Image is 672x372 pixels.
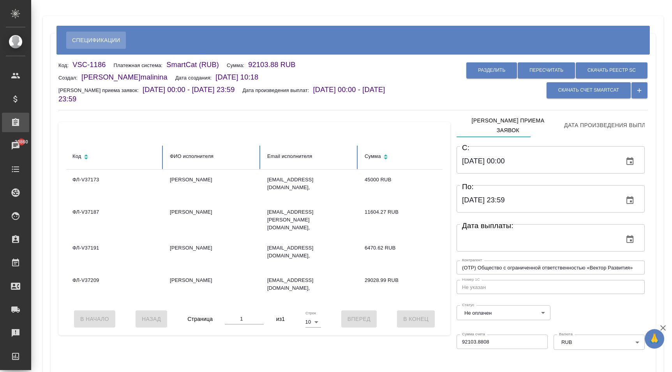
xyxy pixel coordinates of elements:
[518,62,575,78] button: Пересчитать
[558,87,619,94] span: Скачать счет Smartcat
[358,202,456,238] td: 11604.27 RUB
[66,170,164,202] td: ФЛ-V37173
[547,82,631,98] button: Скачать счет Smartcat
[267,152,352,161] div: Email исполнителя
[170,152,255,161] div: ФИО исполнителя
[648,331,661,347] span: 🙏
[164,202,261,238] td: [PERSON_NAME]
[576,62,647,78] button: Скачать реестр SC
[529,67,563,74] span: Пересчитать
[164,170,261,202] td: [PERSON_NAME]
[478,67,505,74] span: Разделить
[261,170,358,202] td: [EMAIL_ADDRESS][DOMAIN_NAME],
[66,238,164,270] td: ФЛ-V37191
[81,73,175,81] p: [PERSON_NAME]malinina
[164,270,261,303] td: [PERSON_NAME]
[72,152,157,163] div: Сортировка
[227,62,248,68] p: Сумма:
[58,75,81,81] p: Создал:
[143,86,242,94] p: [DATE] 00:00 - [DATE] 23:59
[248,61,303,69] p: 92103.88 RUB
[365,152,450,163] div: Сортировка
[358,170,456,202] td: 45000 RUB
[457,305,550,320] div: Не оплачен
[58,62,72,68] p: Код:
[113,62,166,68] p: Платежная система:
[466,62,517,78] button: Разделить
[58,87,143,93] p: [PERSON_NAME] приема заявок:
[564,120,653,130] span: Дата произведения выплат
[72,35,120,45] span: Спецификации
[554,335,645,349] div: RUB
[66,270,164,303] td: ФЛ-V37209
[461,116,555,135] span: [PERSON_NAME] приема заявок
[72,61,113,69] p: VSC-1186
[175,75,215,81] p: Дата создания:
[462,310,494,316] button: Не оплачен
[261,238,358,270] td: [EMAIL_ADDRESS][DOMAIN_NAME],
[2,136,29,156] a: 20860
[10,138,33,146] span: 20860
[559,339,574,345] button: RUB
[358,270,456,303] td: 29028.99 RUB
[215,73,266,81] p: [DATE] 10:18
[242,87,313,93] p: Дата произведения выплат:
[305,317,321,328] div: 10
[166,61,227,69] p: SmartCat (RUB)
[645,329,664,349] button: 🙏
[261,202,358,238] td: [EMAIL_ADDRESS][PERSON_NAME][DOMAIN_NAME],
[358,238,456,270] td: 6470.62 RUB
[276,314,285,324] span: из 1
[187,314,213,324] span: Страница
[261,270,358,303] td: [EMAIL_ADDRESS][DOMAIN_NAME],
[66,202,164,238] td: ФЛ-V37187
[587,67,636,74] span: Скачать реестр SC
[164,238,261,270] td: [PERSON_NAME]
[305,311,316,315] label: Строк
